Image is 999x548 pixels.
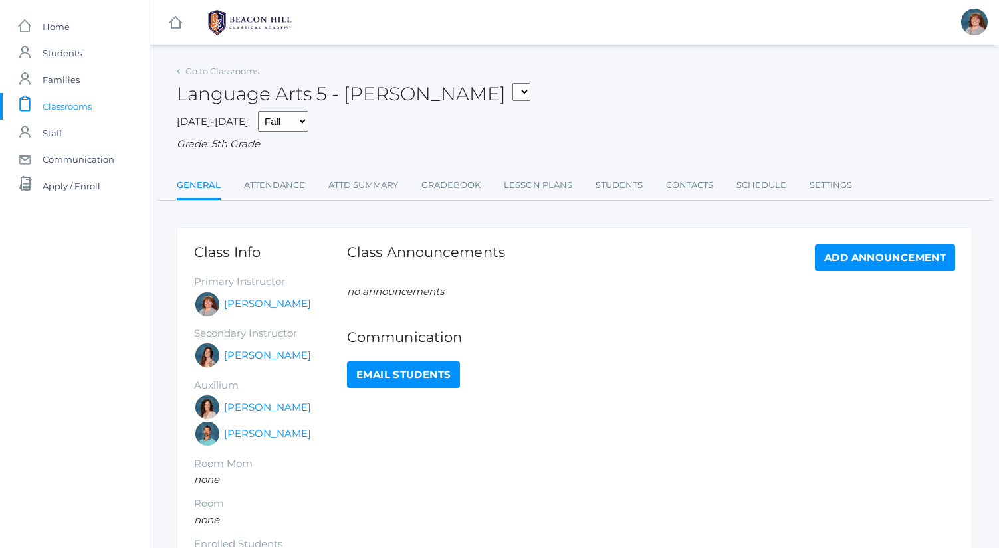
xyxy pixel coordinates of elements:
[43,66,80,93] span: Families
[666,172,713,199] a: Contacts
[224,296,311,312] a: [PERSON_NAME]
[328,172,398,199] a: Attd Summary
[194,342,221,369] div: Rebecca Salazar
[224,400,311,415] a: [PERSON_NAME]
[194,498,347,509] h5: Room
[224,348,311,363] a: [PERSON_NAME]
[43,13,70,40] span: Home
[185,66,259,76] a: Go to Classrooms
[961,9,988,35] div: Sarah Bence
[194,276,347,288] h5: Primary Instructor
[194,291,221,318] div: Sarah Bence
[421,172,481,199] a: Gradebook
[596,172,643,199] a: Students
[347,361,460,388] a: Email Students
[504,172,572,199] a: Lesson Plans
[177,115,249,128] span: [DATE]-[DATE]
[347,329,955,345] h1: Communication
[43,120,62,146] span: Staff
[224,426,311,442] a: [PERSON_NAME]
[347,285,444,298] em: no announcements
[194,244,347,260] h1: Class Info
[244,172,305,199] a: Attendance
[194,513,219,526] em: none
[810,172,852,199] a: Settings
[194,420,221,447] div: Westen Taylor
[347,244,505,268] h1: Class Announcements
[736,172,786,199] a: Schedule
[43,93,92,120] span: Classrooms
[194,328,347,339] h5: Secondary Instructor
[43,146,114,173] span: Communication
[200,6,300,39] img: 1_BHCALogos-05.png
[177,84,530,104] h2: Language Arts 5 - [PERSON_NAME]
[815,244,955,271] a: Add Announcement
[43,40,82,66] span: Students
[194,473,219,486] em: none
[177,172,221,201] a: General
[177,137,972,152] div: Grade: 5th Grade
[194,458,347,470] h5: Room Mom
[194,380,347,391] h5: Auxilium
[194,394,221,420] div: Cari Burke
[43,173,100,199] span: Apply / Enroll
